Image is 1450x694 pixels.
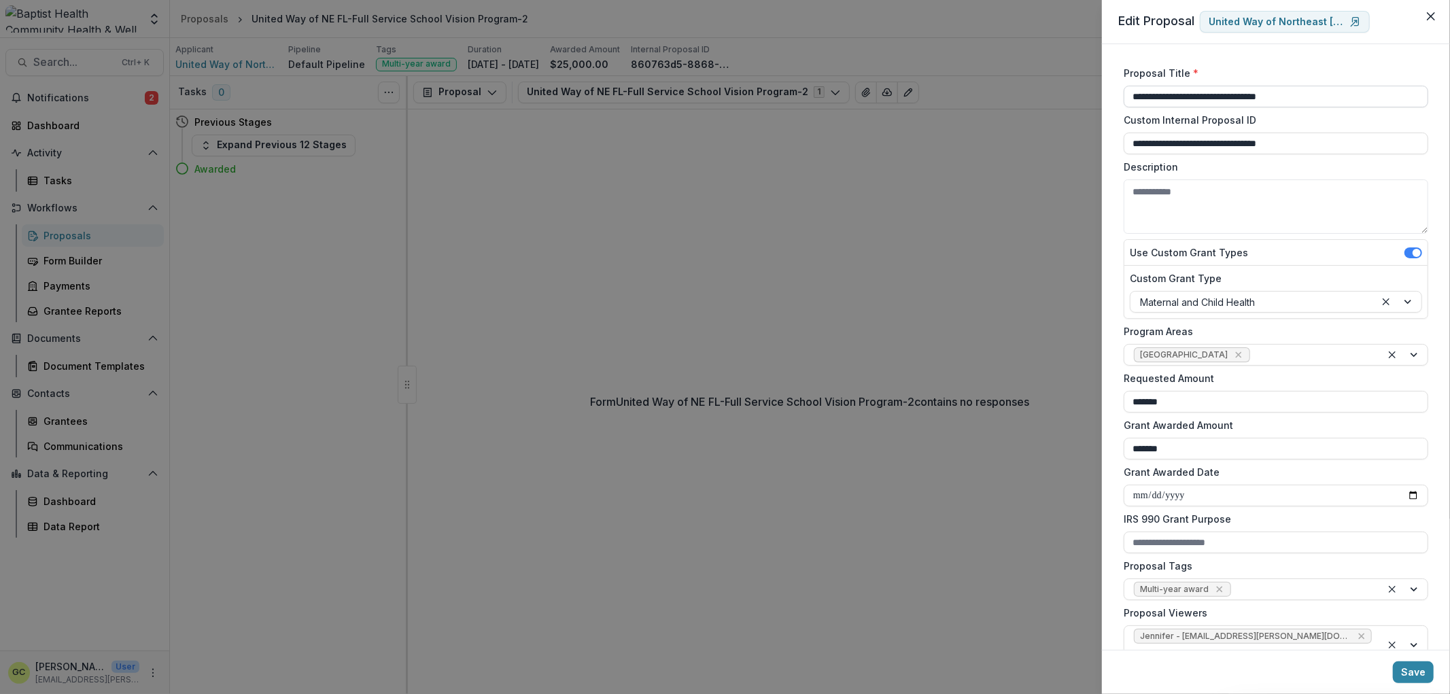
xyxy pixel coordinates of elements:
a: United Way of Northeast [US_STATE], Inc. [1200,11,1370,33]
label: Custom Internal Proposal ID [1124,113,1420,127]
div: Remove Jennifer - jennifer.donahoo@bmcjax.com [1356,629,1367,643]
div: Clear selected options [1384,581,1400,597]
label: Program Areas [1124,324,1420,339]
div: Clear selected options [1384,637,1400,653]
label: Proposal Viewers [1124,606,1420,620]
span: Edit Proposal [1118,14,1194,28]
span: Multi-year award [1140,585,1209,594]
div: Clear selected options [1378,294,1394,310]
div: Remove Duval County [1232,348,1245,362]
label: Grant Awarded Date [1124,465,1420,479]
label: Proposal Tags [1124,559,1420,573]
button: Save [1393,661,1434,683]
label: Description [1124,160,1420,174]
span: Jennifer - [EMAIL_ADDRESS][PERSON_NAME][DOMAIN_NAME] [1140,631,1352,641]
label: Proposal Title [1124,66,1420,80]
label: Use Custom Grant Types [1130,245,1248,260]
span: [GEOGRAPHIC_DATA] [1140,350,1228,360]
label: IRS 990 Grant Purpose [1124,512,1420,526]
label: Requested Amount [1124,371,1420,385]
div: Clear selected options [1384,347,1400,363]
label: Custom Grant Type [1130,271,1414,285]
label: Grant Awarded Amount [1124,418,1420,432]
div: Remove Multi-year award [1213,583,1226,596]
p: United Way of Northeast [US_STATE], Inc. [1209,16,1345,28]
button: Close [1420,5,1442,27]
